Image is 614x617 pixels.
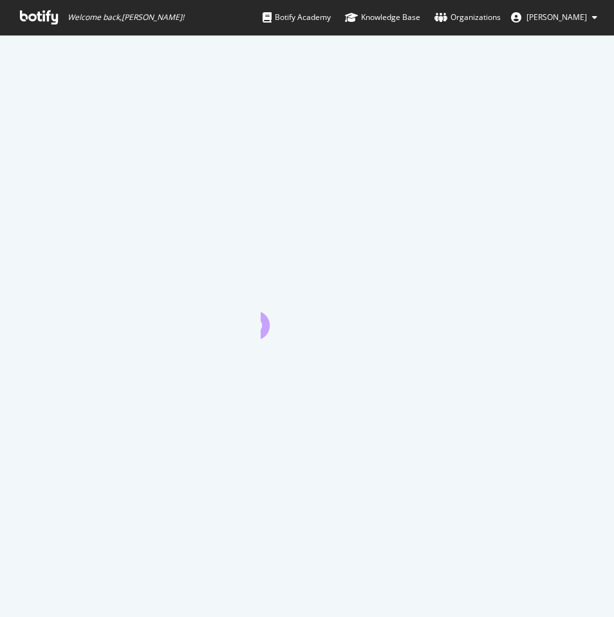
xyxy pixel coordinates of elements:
div: Organizations [434,11,501,24]
div: Botify Academy [263,11,331,24]
div: animation [261,292,353,339]
span: Steve Valenza [526,12,587,23]
div: Knowledge Base [345,11,420,24]
span: Welcome back, [PERSON_NAME] ! [68,12,184,23]
button: [PERSON_NAME] [501,7,608,28]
